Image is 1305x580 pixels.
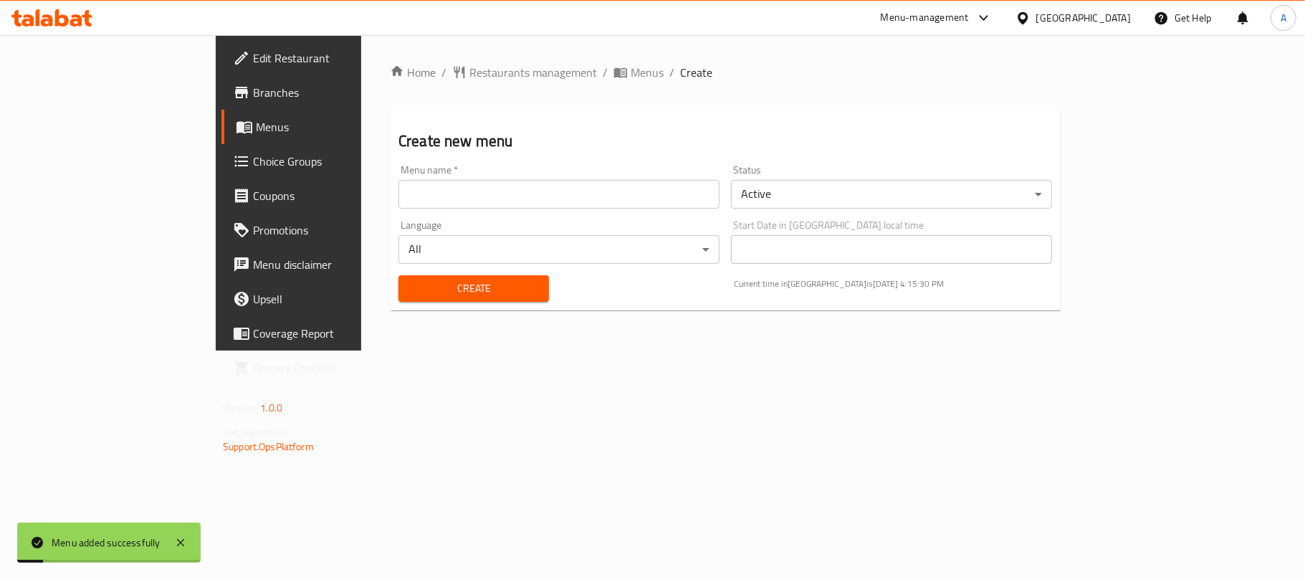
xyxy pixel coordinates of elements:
li: / [669,64,674,81]
a: Branches [221,75,434,110]
a: Edit Restaurant [221,41,434,75]
div: Active [731,180,1052,209]
p: Current time in [GEOGRAPHIC_DATA] is [DATE] 4:15:30 PM [734,277,1052,290]
a: Grocery Checklist [221,351,434,385]
a: Menus [613,64,664,81]
span: 1.0.0 [260,399,282,417]
div: All [398,235,720,264]
a: Menu disclaimer [221,247,434,282]
span: Menus [631,64,664,81]
span: Promotions [253,222,422,239]
span: Coverage Report [253,325,422,342]
span: Version: [223,399,258,417]
h2: Create new menu [398,130,1052,152]
span: Choice Groups [253,153,422,170]
div: Menu added successfully [52,535,161,551]
a: Coverage Report [221,316,434,351]
a: Upsell [221,282,434,316]
div: [GEOGRAPHIC_DATA] [1036,10,1131,26]
a: Promotions [221,213,434,247]
li: / [441,64,446,81]
button: Create [398,275,549,302]
span: Create [680,64,712,81]
div: Menu-management [881,9,969,27]
span: Grocery Checklist [253,359,422,376]
a: Menus [221,110,434,144]
span: Create [410,280,537,298]
span: Edit Restaurant [253,49,422,67]
input: Please enter Menu name [398,180,720,209]
span: Menu disclaimer [253,256,422,273]
span: Branches [253,84,422,101]
span: Menus [256,118,422,136]
a: Choice Groups [221,144,434,179]
a: Coupons [221,179,434,213]
a: Support.OpsPlatform [223,437,314,456]
nav: breadcrumb [390,64,1061,81]
li: / [603,64,608,81]
span: A [1281,10,1286,26]
a: Restaurants management [452,64,597,81]
span: Get support on: [223,423,289,442]
span: Restaurants management [469,64,597,81]
span: Coupons [253,187,422,204]
span: Upsell [253,290,422,308]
